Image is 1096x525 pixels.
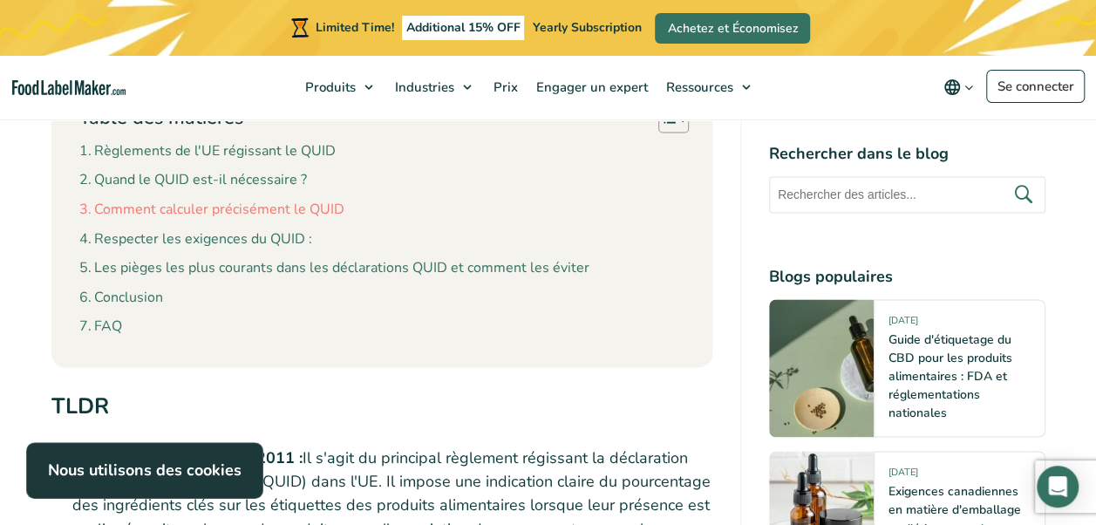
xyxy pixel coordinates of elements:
input: Rechercher des articles... [769,177,1045,214]
strong: TLDR [51,392,109,421]
span: [DATE] [888,315,918,335]
h4: Blogs populaires [769,266,1045,290]
a: Achetez et Économisez [655,13,810,44]
a: Respecter les exigences du QUID : [79,228,312,251]
span: Ressources [661,78,735,96]
span: Industries [390,78,456,96]
a: Quand le QUID est-il nécessaire ? [79,169,307,192]
a: FAQ [79,316,122,338]
a: Ressources [657,56,759,119]
span: Limited Time! [316,19,394,36]
a: Guide d'étiquetage du CBD pour les produits alimentaires : FDA et réglementations nationales [888,332,1012,422]
a: Règlements de l'UE régissant le QUID [79,140,336,163]
span: Additional 15% OFF [402,16,525,40]
span: Produits [300,78,357,96]
a: Engager un expert [528,56,653,119]
span: Engager un expert [531,78,650,96]
h4: Rechercher dans le blog [769,143,1045,167]
span: Yearly Subscription [532,19,641,36]
span: Prix [488,78,520,96]
a: Conclusion [79,287,163,310]
a: Produits [296,56,382,119]
a: Comment calculer précisément le QUID [79,199,344,222]
a: Se connecter [986,70,1085,103]
a: Les pièges les plus courants dans les déclarations QUID et comment les éviter [79,257,589,280]
a: Industries [386,56,480,119]
div: Open Intercom Messenger [1037,466,1079,508]
a: Prix [485,56,523,119]
strong: Nous utilisons des cookies [48,460,242,481]
span: [DATE] [888,467,918,487]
